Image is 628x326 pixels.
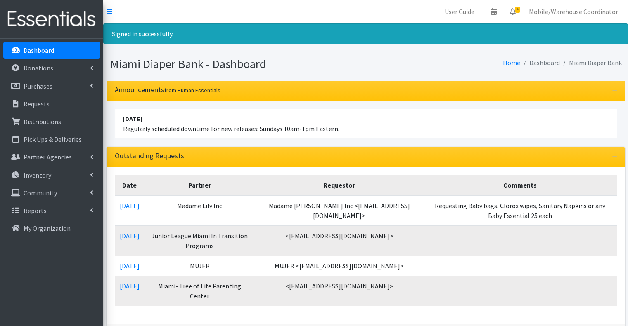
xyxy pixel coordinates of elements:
a: My Organization [3,220,100,237]
p: Distributions [24,117,61,126]
th: Comments [423,175,616,195]
strong: [DATE] [123,115,142,123]
h3: Outstanding Requests [115,152,184,160]
th: Requestor [255,175,423,195]
div: Signed in successfully. [103,23,628,44]
li: Dashboard [520,57,560,69]
a: Mobile/Warehouse Coordinator [522,3,625,20]
p: Purchases [24,82,52,90]
th: Date [115,175,145,195]
span: 4 [515,7,520,13]
p: Reports [24,206,47,215]
td: Miami- Tree of Life Parenting Center [145,276,256,306]
a: User Guide [438,3,481,20]
a: Donations [3,60,100,76]
a: Partner Agencies [3,149,100,165]
a: [DATE] [120,232,140,240]
a: Distributions [3,113,100,130]
a: Reports [3,202,100,219]
a: Inventory [3,167,100,183]
a: Community [3,185,100,201]
td: Madame [PERSON_NAME] Inc <[EMAIL_ADDRESS][DOMAIN_NAME]> [255,195,423,226]
td: MUJER [145,256,256,276]
a: Pick Ups & Deliveries [3,131,100,148]
small: from Human Essentials [164,87,220,94]
th: Partner [145,175,256,195]
a: [DATE] [120,262,140,270]
td: Requesting Baby bags, Clorox wipes, Sanitary Napkins or any Baby Essential 25 each [423,195,616,226]
td: Madame Lily Inc [145,195,256,226]
p: Dashboard [24,46,54,54]
li: Miami Diaper Bank [560,57,622,69]
a: 4 [503,3,522,20]
td: Junior League Miami In Transition Programs [145,225,256,256]
a: Home [503,59,520,67]
img: HumanEssentials [3,5,100,33]
td: MUJER <[EMAIL_ADDRESS][DOMAIN_NAME]> [255,256,423,276]
p: My Organization [24,224,71,232]
p: Community [24,189,57,197]
li: Regularly scheduled downtime for new releases: Sundays 10am-1pm Eastern. [115,109,617,138]
p: Requests [24,100,50,108]
p: Pick Ups & Deliveries [24,135,82,143]
td: <[EMAIL_ADDRESS][DOMAIN_NAME]> [255,225,423,256]
h1: Miami Diaper Bank - Dashboard [110,57,363,71]
p: Donations [24,64,53,72]
a: [DATE] [120,202,140,210]
a: Purchases [3,78,100,94]
p: Inventory [24,171,51,179]
a: Dashboard [3,42,100,59]
a: Requests [3,96,100,112]
td: <[EMAIL_ADDRESS][DOMAIN_NAME]> [255,276,423,306]
p: Partner Agencies [24,153,72,161]
h3: Announcements [115,86,220,94]
a: [DATE] [120,282,140,290]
